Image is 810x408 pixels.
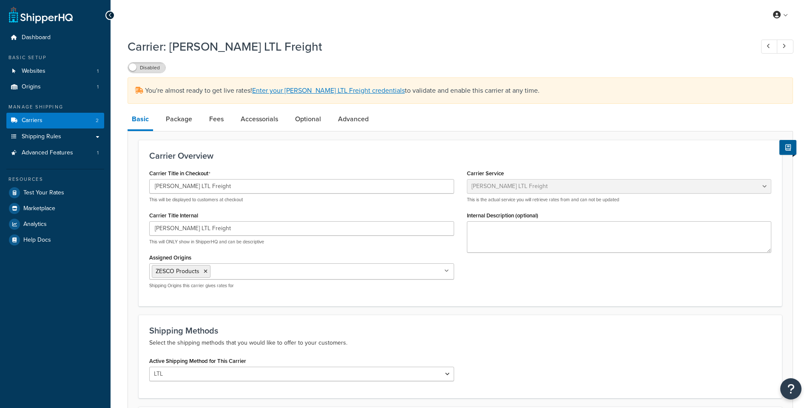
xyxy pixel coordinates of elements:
a: Basic [128,109,153,131]
a: Dashboard [6,30,104,46]
a: Analytics [6,217,104,232]
a: Carriers2 [6,113,104,128]
label: Internal Description (optional) [467,212,538,219]
a: Package [162,109,196,129]
span: Carriers [22,117,43,124]
span: Help Docs [23,237,51,244]
span: Test Your Rates [23,189,64,197]
h3: Shipping Methods [149,326,771,335]
span: Marketplace [23,205,55,212]
li: Websites [6,63,104,79]
button: Show Help Docs [779,140,796,155]
a: Advanced Features1 [6,145,104,161]
a: Previous Record [761,40,778,54]
span: Shipping Rules [22,133,61,140]
span: You're almost ready to get live rates! to validate and enable this carrier at any time. [145,86,540,95]
div: Basic Setup [6,54,104,61]
h1: Carrier: [PERSON_NAME] LTL Freight [128,38,745,55]
p: This will be displayed to customers at checkout [149,197,454,203]
li: Origins [6,79,104,95]
a: Accessorials [236,109,282,129]
span: 1 [97,83,99,91]
label: Carrier Title in Checkout [149,170,210,177]
h3: Carrier Overview [149,151,771,160]
label: Disabled [128,63,165,73]
span: 1 [97,149,99,157]
a: Help Docs [6,232,104,248]
span: 1 [97,68,99,75]
span: Analytics [23,221,47,228]
li: Advanced Features [6,145,104,161]
a: Enter your [PERSON_NAME] LTL Freight credentials [252,86,405,95]
label: Assigned Origins [149,254,191,261]
a: Origins1 [6,79,104,95]
a: Marketplace [6,201,104,216]
p: Select the shipping methods that you would like to offer to your customers. [149,338,771,348]
label: Carrier Service [467,170,504,177]
a: Advanced [334,109,373,129]
p: This is the actual service you will retrieve rates from and can not be updated [467,197,772,203]
span: Origins [22,83,41,91]
div: Resources [6,176,104,183]
span: Advanced Features [22,149,73,157]
a: Optional [291,109,325,129]
p: Shipping Origins this carrier gives rates for [149,282,454,289]
span: Websites [22,68,45,75]
li: Carriers [6,113,104,128]
span: ZESCO Products [156,267,199,276]
span: Dashboard [22,34,51,41]
a: Test Your Rates [6,185,104,200]
label: Active Shipping Method for This Carrier [149,358,246,364]
a: Next Record [777,40,793,54]
a: Fees [205,109,228,129]
label: Carrier Title Internal [149,212,198,219]
a: Shipping Rules [6,129,104,145]
p: This will ONLY show in ShipperHQ and can be descriptive [149,239,454,245]
div: Manage Shipping [6,103,104,111]
span: 2 [96,117,99,124]
a: Websites1 [6,63,104,79]
button: Open Resource Center [780,378,801,399]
